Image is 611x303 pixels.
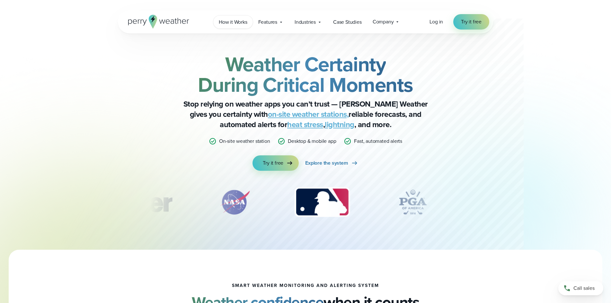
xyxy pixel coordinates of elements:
span: Try it free [461,18,482,26]
p: Stop relying on weather apps you can’t trust — [PERSON_NAME] Weather gives you certainty with rel... [177,99,434,130]
div: 1 of 12 [90,186,182,218]
div: slideshow [150,186,461,221]
span: Explore the system [305,159,348,167]
span: Try it free [263,159,283,167]
div: 3 of 12 [288,186,356,218]
img: NASA.svg [212,186,257,218]
a: Log in [429,18,443,26]
span: Industries [295,18,316,26]
span: Features [258,18,277,26]
a: heat stress [287,119,323,130]
a: lightning [325,119,354,130]
a: Call sales [558,281,603,295]
div: 2 of 12 [212,186,257,218]
a: Explore the system [305,155,358,171]
div: 4 of 12 [387,186,438,218]
img: PGA.svg [387,186,438,218]
a: on-site weather stations, [268,108,349,120]
h1: smart weather monitoring and alerting system [232,283,379,288]
a: Try it free [252,155,299,171]
a: How it Works [213,15,253,29]
span: How it Works [219,18,247,26]
img: MLB.svg [288,186,356,218]
span: Company [373,18,394,26]
p: Desktop & mobile app [288,137,336,145]
span: Call sales [573,284,595,292]
p: On-site weather station [219,137,270,145]
span: Case Studies [333,18,362,26]
p: Fast, automated alerts [354,137,402,145]
strong: Weather Certainty During Critical Moments [198,49,413,100]
span: Log in [429,18,443,25]
a: Try it free [453,14,489,30]
a: Case Studies [328,15,367,29]
img: Turner-Construction_1.svg [90,186,182,218]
